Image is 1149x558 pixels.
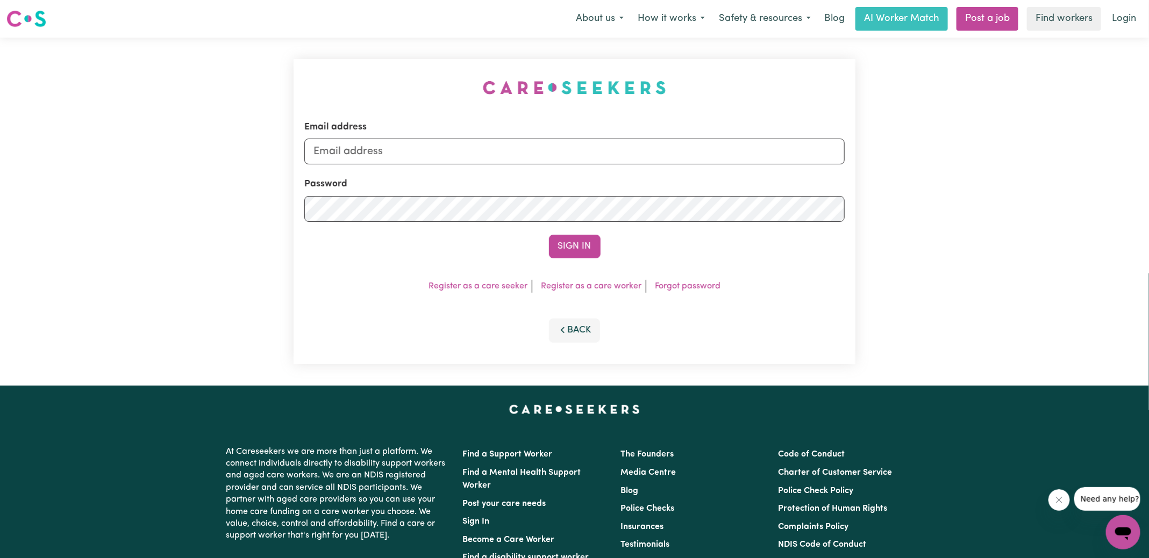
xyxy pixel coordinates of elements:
a: Sign In [463,517,490,526]
a: Complaints Policy [778,523,848,531]
a: Police Check Policy [778,487,853,495]
a: Forgot password [655,282,720,291]
a: Register as a care worker [541,282,641,291]
a: Login [1105,7,1143,31]
a: AI Worker Match [855,7,948,31]
a: Post a job [957,7,1018,31]
a: Careseekers home page [509,405,640,414]
a: Find workers [1027,7,1101,31]
button: Sign In [549,235,601,258]
a: Blog [818,7,851,31]
a: NDIS Code of Conduct [778,540,866,549]
a: Find a Support Worker [463,450,553,459]
a: Insurances [620,523,663,531]
a: Register as a care seeker [429,282,527,291]
a: Blog [620,487,638,495]
a: Police Checks [620,504,674,513]
iframe: Close message [1048,489,1070,511]
a: Testimonials [620,540,669,549]
a: The Founders [620,450,674,459]
a: Careseekers logo [6,6,46,31]
p: At Careseekers we are more than just a platform. We connect individuals directly to disability su... [226,441,450,546]
a: Media Centre [620,468,676,477]
input: Email address [304,139,845,164]
button: Back [549,318,601,342]
button: Safety & resources [712,8,818,30]
a: Post your care needs [463,499,546,508]
a: Code of Conduct [778,450,845,459]
a: Find a Mental Health Support Worker [463,468,581,490]
iframe: Button to launch messaging window [1106,515,1140,549]
a: Protection of Human Rights [778,504,887,513]
label: Email address [304,120,367,134]
button: About us [569,8,631,30]
iframe: Message from company [1074,487,1140,511]
button: How it works [631,8,712,30]
label: Password [304,177,347,191]
img: Careseekers logo [6,9,46,28]
a: Charter of Customer Service [778,468,892,477]
a: Become a Care Worker [463,535,555,544]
